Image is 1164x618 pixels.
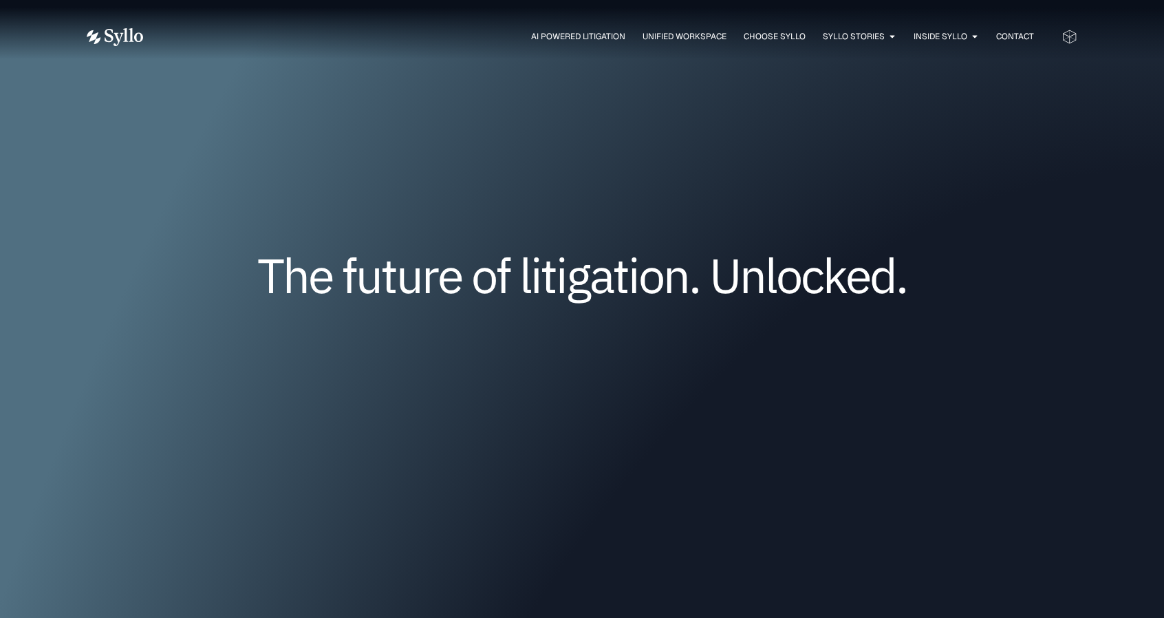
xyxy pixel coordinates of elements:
a: Choose Syllo [744,30,806,43]
a: Inside Syllo [914,30,967,43]
a: AI Powered Litigation [531,30,625,43]
img: Vector [87,28,143,46]
nav: Menu [171,30,1034,43]
div: Menu Toggle [171,30,1034,43]
h1: The future of litigation. Unlocked. [169,253,995,298]
a: Unified Workspace [643,30,726,43]
a: Contact [996,30,1034,43]
a: Syllo Stories [823,30,885,43]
